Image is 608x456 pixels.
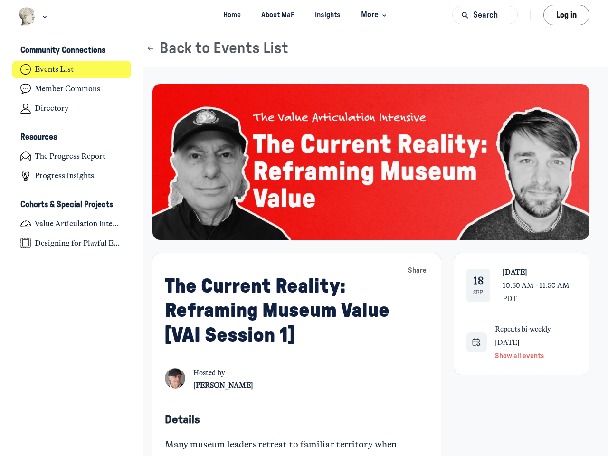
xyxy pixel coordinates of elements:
[193,379,253,392] a: View user profile
[165,368,185,392] a: View user profile
[12,43,132,59] button: Community ConnectionsCollapse space
[495,349,544,362] button: Show all events
[495,352,544,360] span: Show all events
[165,413,428,427] h5: Details
[503,268,527,276] span: [DATE]
[253,6,303,24] a: About MaP
[473,275,484,287] div: 18
[12,234,132,252] a: Designing for Playful Engagement
[12,215,132,232] a: Value Articulation Intensive (Cultural Leadership Lab)
[35,65,74,74] h4: Events List
[215,6,249,24] a: Home
[133,30,608,67] header: Page Header
[35,152,105,161] h4: The Progress Report
[35,84,100,94] h4: Member Commons
[165,274,406,348] h1: The Current Reality: Reframing Museum Value [VAI Session 1]
[495,325,551,347] span: Repeats bi-weekly [DATE]
[193,381,253,389] span: [PERSON_NAME]
[35,171,94,180] h4: Progress Insights
[503,281,570,303] span: 10:30 AM - 11:50 AM PDT
[408,266,427,276] span: Share
[12,148,132,165] a: The Progress Report
[12,197,132,213] button: Cohorts & Special ProjectsCollapse space
[353,6,393,24] button: More
[35,219,123,228] h4: Value Articulation Intensive (Cultural Leadership Lab)
[19,6,49,27] button: Museums as Progress logo
[473,288,483,296] div: Sep
[35,238,123,248] h4: Designing for Playful Engagement
[12,130,132,146] button: ResourcesCollapse space
[307,6,349,24] a: Insights
[12,61,132,78] a: Events List
[12,80,132,98] a: Member Commons
[452,6,518,24] button: Search
[543,5,589,25] button: Log in
[12,167,132,185] a: Progress Insights
[20,46,105,56] h3: Community Connections
[406,264,428,278] button: Share
[146,39,288,58] button: Back to Events List
[361,9,389,21] span: More
[19,7,36,26] img: Museums as Progress logo
[35,104,68,113] h4: Directory
[12,100,132,117] a: Directory
[20,133,57,142] h3: Resources
[20,200,113,210] h3: Cohorts & Special Projects
[193,368,253,379] span: Hosted by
